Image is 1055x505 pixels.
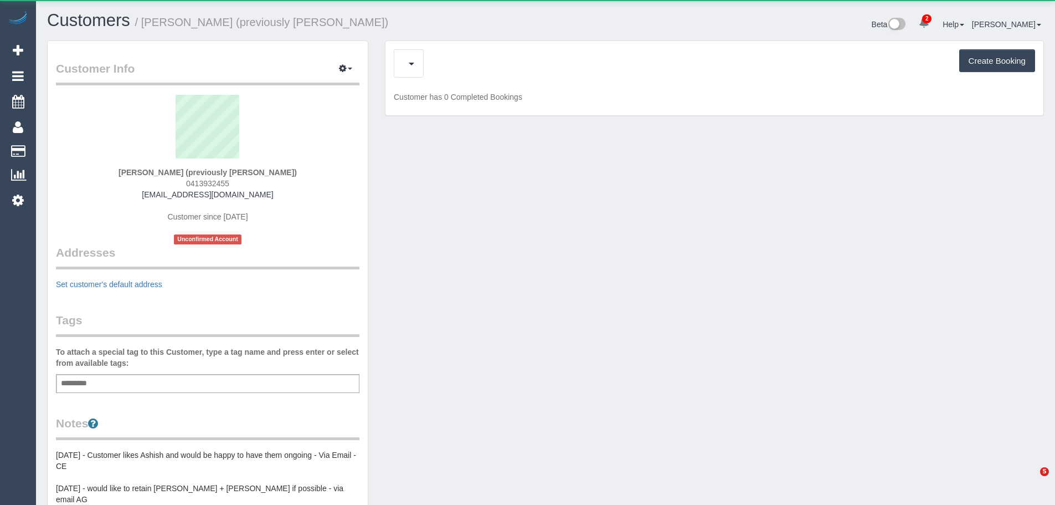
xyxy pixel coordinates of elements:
legend: Customer Info [56,60,359,85]
small: / [PERSON_NAME] (previously [PERSON_NAME]) [135,16,389,28]
button: Create Booking [959,49,1035,73]
iframe: Intercom live chat [1017,467,1044,494]
strong: [PERSON_NAME] (previously [PERSON_NAME]) [119,168,297,177]
a: [EMAIL_ADDRESS][DOMAIN_NAME] [142,190,273,199]
span: 5 [1040,467,1049,476]
a: 2 [913,11,935,35]
span: Unconfirmed Account [174,234,241,244]
span: 0413932455 [186,179,229,188]
a: Beta [872,20,906,29]
img: New interface [887,18,905,32]
a: [PERSON_NAME] [972,20,1041,29]
a: Help [943,20,964,29]
img: Automaid Logo [7,11,29,27]
legend: Notes [56,415,359,440]
span: 2 [922,14,932,23]
label: To attach a special tag to this Customer, type a tag name and press enter or select from availabl... [56,346,359,369]
a: Set customer's default address [56,280,162,289]
p: Customer has 0 Completed Bookings [394,91,1035,103]
span: Customer since [DATE] [167,212,248,221]
legend: Tags [56,312,359,337]
a: Customers [47,11,130,30]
